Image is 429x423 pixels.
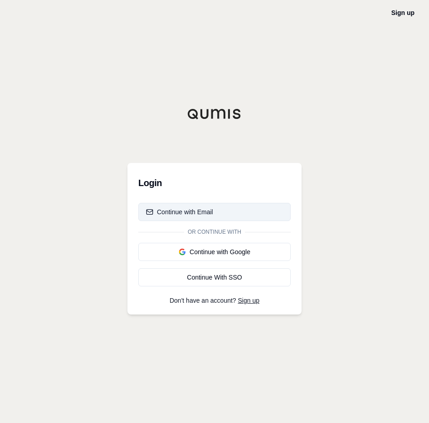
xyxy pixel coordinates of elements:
a: Continue With SSO [138,268,291,286]
h3: Login [138,174,291,192]
div: Continue With SSO [146,273,283,282]
a: Sign up [238,297,259,304]
button: Continue with Email [138,203,291,221]
div: Continue with Google [146,247,283,256]
span: Or continue with [184,228,245,236]
button: Continue with Google [138,243,291,261]
div: Continue with Email [146,207,213,216]
p: Don't have an account? [138,297,291,304]
a: Sign up [391,9,414,16]
img: Qumis [187,108,242,119]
